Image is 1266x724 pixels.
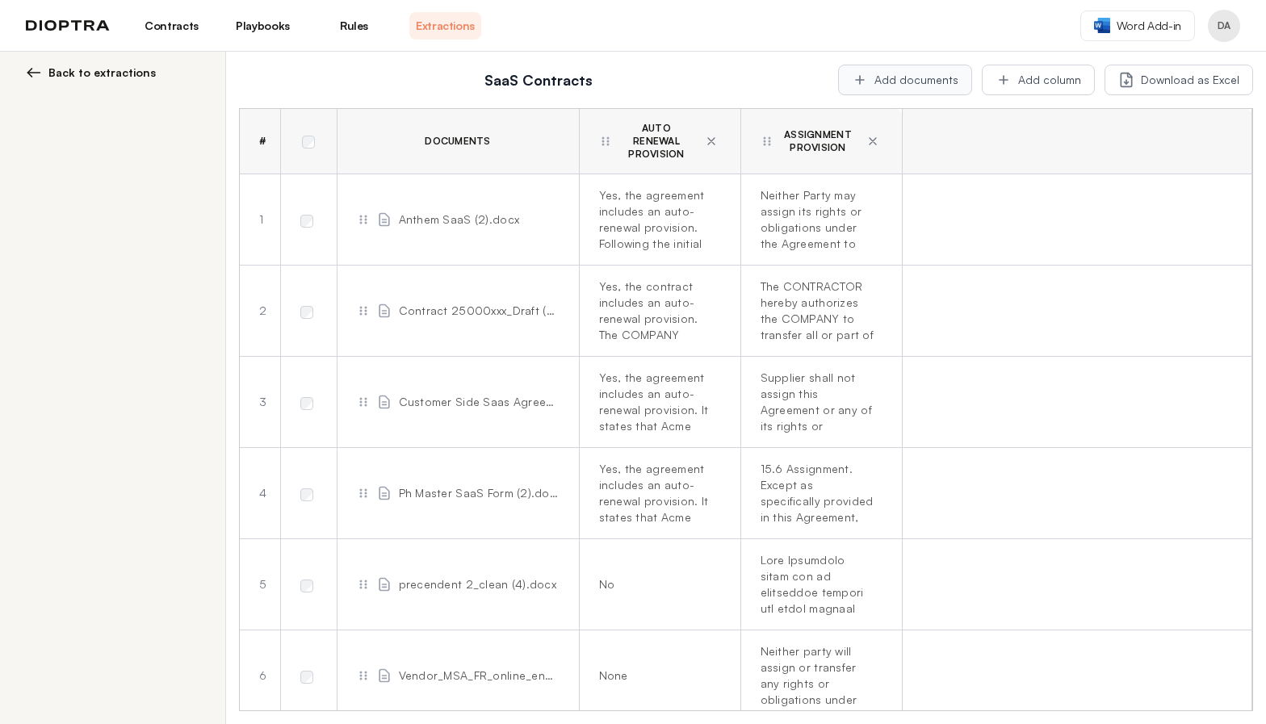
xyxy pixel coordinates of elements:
[136,12,208,40] a: Contracts
[1094,18,1110,33] img: word
[599,187,715,252] div: Yes, the agreement includes an auto-renewal provision. Following the initial term of three years,...
[399,211,520,228] span: Anthem SaaS (2).docx
[26,20,110,31] img: logo
[337,109,579,174] th: Documents
[399,668,560,684] span: Vendor_MSA_FR_online_eng (3).docx
[240,266,280,357] td: 2
[240,109,280,174] th: #
[399,485,560,501] span: Ph Master SaaS Form (2).docx
[780,128,857,154] span: Assignment Provision
[249,69,828,91] h2: SaaS Contracts
[240,630,280,722] td: 6
[599,668,715,684] div: None
[399,303,560,319] span: Contract 25000xxx_Draft (3).docx
[702,132,721,151] button: Delete column
[318,12,390,40] a: Rules
[838,65,972,95] button: Add documents
[1208,10,1240,42] button: Profile menu
[227,12,299,40] a: Playbooks
[409,12,481,40] a: Extractions
[599,461,715,525] div: Yes, the agreement includes an auto-renewal provision. It states that Acme may extend the agreeme...
[863,132,882,151] button: Delete column
[240,357,280,448] td: 3
[48,65,156,81] span: Back to extractions
[26,65,206,81] button: Back to extractions
[240,539,280,630] td: 5
[1105,65,1253,95] button: Download as Excel
[599,370,715,434] div: Yes, the agreement includes an auto-renewal provision. It states that Acme may renew the agreemen...
[761,643,876,708] div: Neither party will assign or transfer any rights or obligations under this Agreement without the ...
[761,187,876,252] div: Neither Party may assign its rights or obligations under the Agreement to any third party without...
[399,394,560,410] span: Customer Side Saas Agreement.docx
[1117,18,1181,34] span: Word Add-in
[761,370,876,434] div: Supplier shall not assign this Agreement or any of its rights or obligations hereunder, without t...
[26,65,42,81] img: left arrow
[761,461,876,525] div: 15.6 Assignment. Except as specifically provided in this Agreement, Provider shall not assign any...
[982,65,1095,95] button: Add column
[1080,10,1195,41] a: Word Add-in
[599,576,715,592] div: No
[240,174,280,266] td: 1
[618,122,695,161] span: Auto Renewal Provision
[761,278,876,343] div: The CONTRACTOR hereby authorizes the COMPANY to transfer all or part of the ownership of the righ...
[399,576,557,592] span: precendent 2_clean (4).docx
[761,552,876,617] div: Lore Ipsumdolo sitam con ad elitseddoe tempori utl etdol magnaal enimadm ve qui nostr Exerc, ulla...
[599,278,715,343] div: Yes, the contract includes an auto-renewal provision. The COMPANY reserves the right to extend th...
[240,448,280,539] td: 4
